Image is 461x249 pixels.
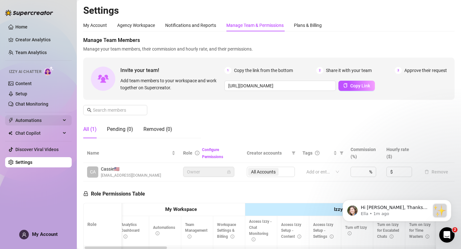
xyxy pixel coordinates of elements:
[15,91,27,96] a: Setup
[83,36,455,44] span: Manage Team Members
[224,67,231,74] span: 1
[87,108,92,112] span: search
[343,83,348,88] span: copy
[338,81,375,91] button: Copy Link
[84,203,122,246] th: Role
[316,67,323,74] span: 2
[83,4,455,17] h2: Settings
[83,190,145,198] h5: Role Permissions Table
[90,168,96,175] span: CA
[83,143,179,163] th: Name
[390,235,393,238] span: info-circle
[117,22,155,29] div: Agency Workspace
[15,101,48,107] a: Chat Monitoring
[15,128,61,138] span: Chat Copilot
[15,147,59,152] a: Discover Viral Videos
[422,168,451,176] button: Remove
[404,67,447,74] span: Approve their request
[249,219,272,242] span: Access Izzy - Chat Monitoring
[226,22,284,29] div: Manage Team & Permissions
[165,22,216,29] div: Notifications and Reports
[188,235,191,238] span: info-circle
[326,67,372,74] span: Share it with your team
[303,149,312,157] span: Tags
[87,149,170,157] span: Name
[143,125,172,133] div: Removed (0)
[338,148,345,158] span: filter
[345,225,367,236] span: Turn off Izzy
[83,45,455,52] span: Manage your team members, their commission and hourly rate, and their permissions.
[83,22,107,29] div: My Account
[425,235,429,238] span: info-circle
[185,222,207,239] span: Team Management
[153,225,175,236] span: Automations
[439,227,455,243] iframe: Intercom live chat
[15,81,32,86] a: Content
[44,66,54,76] img: AI Chatter
[124,235,127,238] span: info-circle
[165,206,197,212] strong: My Workspace
[15,115,61,125] span: Automations
[290,148,297,158] span: filter
[32,231,58,237] span: My Account
[195,151,199,155] span: info-circle
[107,125,133,133] div: Pending (0)
[281,222,301,239] span: Access Izzy Setup - Content
[315,151,319,155] span: question-circle
[22,232,27,237] span: user
[15,50,47,55] a: Team Analytics
[187,167,230,177] span: Owner
[9,69,41,75] span: Izzy AI Chatter
[340,151,344,155] span: filter
[330,235,334,238] span: info-circle
[156,231,159,235] span: info-circle
[247,149,289,157] span: Creator accounts
[350,83,370,88] span: Copy Link
[8,118,13,123] span: thunderbolt
[15,24,28,29] a: Home
[252,237,255,241] span: info-circle
[348,231,352,235] span: info-circle
[234,67,293,74] span: Copy the link from the bottom
[202,148,223,159] a: Configure Permissions
[347,143,382,163] th: Commission (%)
[292,151,295,155] span: filter
[15,35,67,45] a: Creator Analytics
[395,67,402,74] span: 3
[101,173,161,179] span: [EMAIL_ADDRESS][DOMAIN_NAME]
[333,187,461,232] iframe: Intercom notifications message
[227,170,231,174] span: lock
[230,235,234,238] span: info-circle
[15,160,32,165] a: Settings
[121,222,140,239] span: Analytics Dashboard
[93,107,138,114] input: Search members
[183,150,192,156] span: Role
[101,165,161,173] span: Cassie 🇺🇸
[120,66,224,74] span: Invite your team!
[5,10,53,16] img: logo-BBDzfeDw.svg
[313,222,334,239] span: Access Izzy Setup - Settings
[8,131,12,135] img: Chat Copilot
[83,125,97,133] div: All (1)
[297,235,301,238] span: info-circle
[294,22,322,29] div: Plans & Billing
[120,77,222,91] span: Add team members to your workspace and work together on Supercreator.
[383,143,418,163] th: Hourly rate ($)
[452,227,457,232] span: 2
[217,222,236,239] span: Workspace Settings & Billing
[83,191,88,196] span: lock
